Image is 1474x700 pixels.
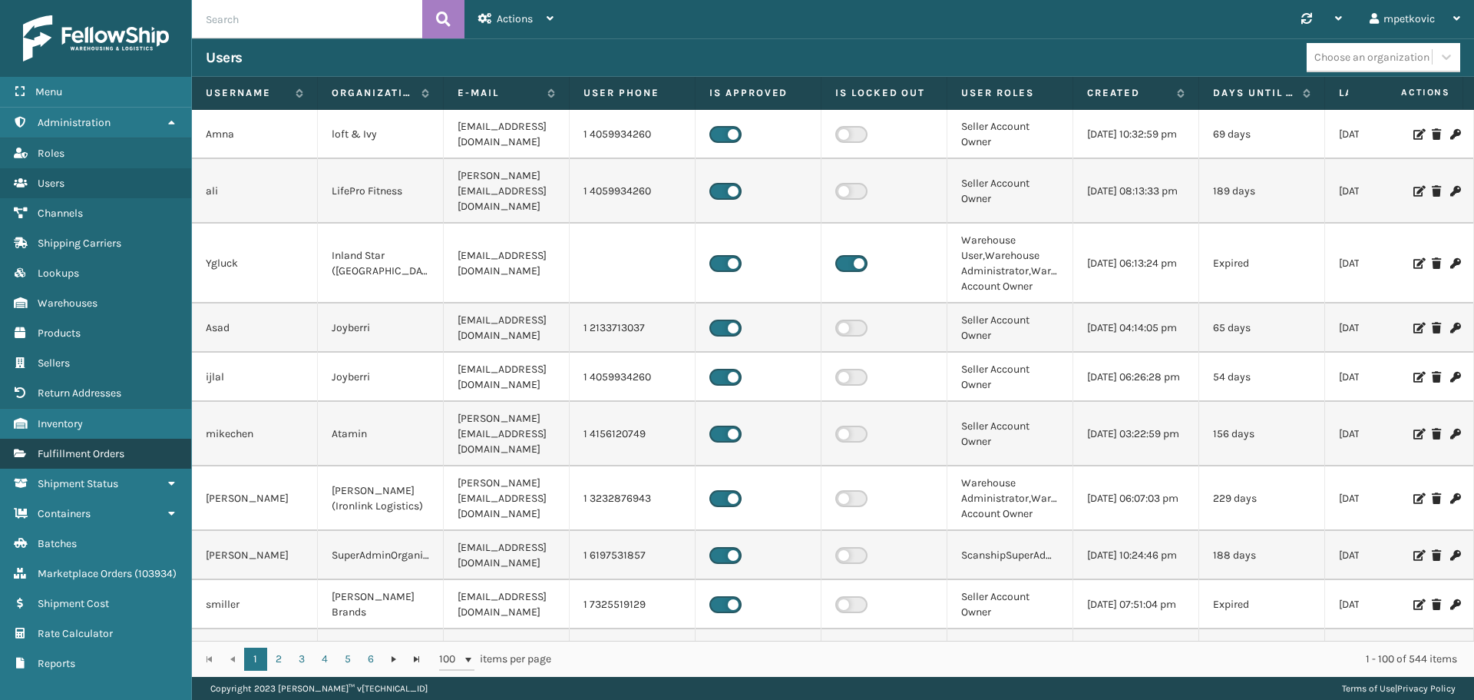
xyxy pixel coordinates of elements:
[1199,629,1325,678] td: 349 days
[1450,550,1459,561] i: Change Password
[244,648,267,671] a: 1
[947,402,1073,466] td: Seller Account Owner
[1325,466,1451,531] td: [DATE] 12:08:43 am
[1213,86,1295,100] label: Days until password expires
[1325,580,1451,629] td: [DATE] 07:21:44 pm
[1432,129,1441,140] i: Delete
[411,653,423,665] span: Go to the last page
[583,86,681,100] label: User phone
[444,466,570,531] td: [PERSON_NAME][EMAIL_ADDRESS][DOMAIN_NAME]
[1450,186,1459,197] i: Change Password
[570,531,696,580] td: 1 6197531857
[1432,429,1441,440] i: Delete
[570,110,696,159] td: 1 4059934260
[1199,110,1325,159] td: 69 days
[1325,159,1451,224] td: [DATE] 08:04:24 pm
[1073,353,1199,402] td: [DATE] 06:26:28 pm
[382,648,405,671] a: Go to the next page
[947,353,1073,402] td: Seller Account Owner
[1073,531,1199,580] td: [DATE] 10:24:46 pm
[210,677,428,700] p: Copyright 2023 [PERSON_NAME]™ v [TECHNICAL_ID]
[570,580,696,629] td: 1 7325519129
[290,648,313,671] a: 3
[23,15,169,61] img: logo
[1450,323,1459,333] i: Change Password
[1325,353,1451,402] td: [DATE] 01:22:00 am
[267,648,290,671] a: 2
[1342,683,1395,694] a: Terms of Use
[38,386,121,400] span: Return Addresses
[1199,531,1325,580] td: 188 days
[1325,304,1451,353] td: [DATE] 12:59:09 pm
[192,466,318,531] td: [PERSON_NAME]
[947,629,1073,678] td: Warehouse User
[1432,323,1441,333] i: Delete
[835,86,933,100] label: Is Locked Out
[1450,129,1459,140] i: Change Password
[38,477,118,490] span: Shipment Status
[1199,353,1325,402] td: 54 days
[35,85,62,98] span: Menu
[1339,86,1421,100] label: Last Seen
[1073,159,1199,224] td: [DATE] 08:13:33 pm
[318,110,444,159] td: loft & Ivy
[1432,186,1441,197] i: Delete
[439,652,462,667] span: 100
[1413,429,1423,440] i: Edit
[573,652,1457,667] div: 1 - 100 of 544 items
[1397,683,1456,694] a: Privacy Policy
[1413,129,1423,140] i: Edit
[318,466,444,531] td: [PERSON_NAME] (Ironlink Logistics)
[38,147,64,160] span: Roles
[38,537,77,550] span: Batches
[1073,304,1199,353] td: [DATE] 04:14:05 pm
[206,48,243,67] h3: Users
[318,531,444,580] td: SuperAdminOrganization
[1073,580,1199,629] td: [DATE] 07:51:04 pm
[38,507,91,520] span: Containers
[1073,224,1199,304] td: [DATE] 06:13:24 pm
[570,629,696,678] td: 1 9096446292
[318,224,444,304] td: Inland Star ([GEOGRAPHIC_DATA])
[1450,429,1459,440] i: Change Password
[318,353,444,402] td: Joyberri
[570,402,696,466] td: 1 4156120749
[336,648,359,671] a: 5
[38,357,70,370] span: Sellers
[38,237,121,250] span: Shipping Carriers
[1432,493,1441,504] i: Delete
[206,86,288,100] label: Username
[38,627,113,640] span: Rate Calculator
[192,110,318,159] td: Amna
[444,224,570,304] td: [EMAIL_ADDRESS][DOMAIN_NAME]
[1325,224,1451,304] td: [DATE] 02:12:54 am
[1199,402,1325,466] td: 156 days
[947,466,1073,531] td: Warehouse Administrator,Warehouse Account Owner
[38,567,132,580] span: Marketplace Orders
[1413,493,1423,504] i: Edit
[1432,550,1441,561] i: Delete
[318,402,444,466] td: Atamin
[405,648,428,671] a: Go to the last page
[192,159,318,224] td: ali
[1073,466,1199,531] td: [DATE] 06:07:03 pm
[444,304,570,353] td: [EMAIL_ADDRESS][DOMAIN_NAME]
[1450,258,1459,269] i: Change Password
[444,531,570,580] td: [EMAIL_ADDRESS][DOMAIN_NAME]
[1199,304,1325,353] td: 65 days
[1314,49,1429,65] div: Choose an organization
[192,304,318,353] td: Asad
[444,110,570,159] td: [EMAIL_ADDRESS][DOMAIN_NAME]
[1073,629,1199,678] td: [DATE] 10:56:57 pm
[444,159,570,224] td: [PERSON_NAME][EMAIL_ADDRESS][DOMAIN_NAME]
[1413,550,1423,561] i: Edit
[709,86,807,100] label: Is Approved
[444,353,570,402] td: [EMAIL_ADDRESS][DOMAIN_NAME]
[947,110,1073,159] td: Seller Account Owner
[570,159,696,224] td: 1 4059934260
[192,629,318,678] td: Donnelley
[313,648,336,671] a: 4
[192,353,318,402] td: ijlal
[38,207,83,220] span: Channels
[318,580,444,629] td: [PERSON_NAME] Brands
